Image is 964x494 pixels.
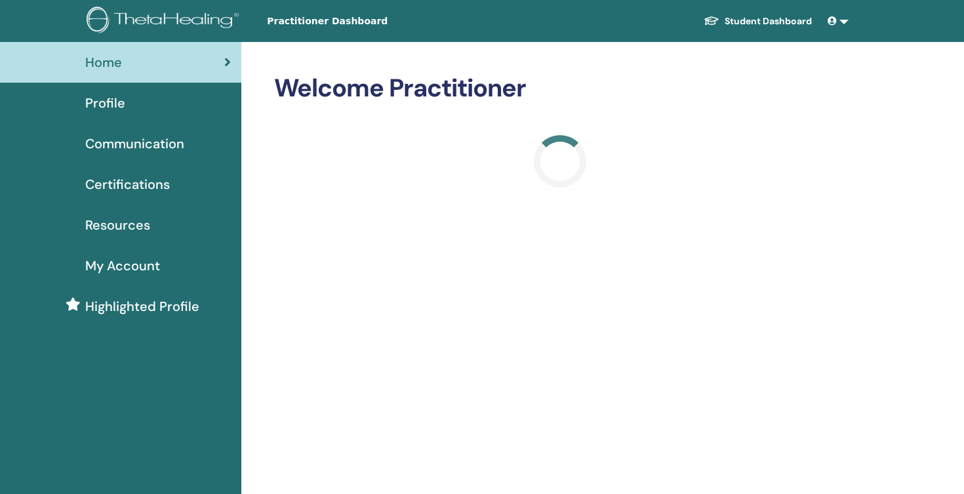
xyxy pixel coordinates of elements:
span: My Account [85,256,160,276]
span: Home [85,52,122,72]
span: Communication [85,134,184,154]
span: Certifications [85,175,170,194]
span: Resources [85,215,150,235]
span: Highlighted Profile [85,297,199,316]
h2: Welcome Practitioner [274,73,847,104]
img: logo.png [87,7,243,36]
span: Profile [85,93,125,113]
a: Student Dashboard [693,9,822,33]
img: graduation-cap-white.svg [704,15,719,26]
span: Practitioner Dashboard [267,14,464,28]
